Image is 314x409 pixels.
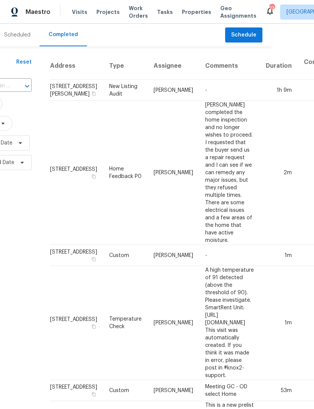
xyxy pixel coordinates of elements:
td: 2m [260,101,298,245]
td: [STREET_ADDRESS] [50,245,103,266]
button: Open [22,81,32,91]
td: - [199,80,260,101]
div: 23 [269,5,274,12]
td: Home Feedback P0 [103,101,148,245]
td: 53m [260,380,298,401]
th: Address [50,52,103,80]
div: Completed [49,31,78,38]
td: [PERSON_NAME] completed the home inspection and no longer wishes to proceed. I requested that the... [199,101,260,245]
td: Meeting GC - OD select Home [199,380,260,401]
td: [PERSON_NAME] [148,101,199,245]
td: [STREET_ADDRESS] [50,380,103,401]
td: [PERSON_NAME] [148,380,199,401]
span: Geo Assignments [220,5,256,20]
div: Scheduled [4,31,30,39]
span: Schedule [231,30,256,40]
button: Copy Address [90,323,97,330]
th: Duration [260,52,298,80]
td: 1m [260,266,298,380]
th: Comments [199,52,260,80]
td: [STREET_ADDRESS][PERSON_NAME] [50,80,103,101]
td: New Listing Audit [103,80,148,101]
div: Reset [16,58,32,66]
td: [PERSON_NAME] [148,266,199,380]
td: 1h 9m [260,80,298,101]
span: Maestro [26,8,50,16]
td: [PERSON_NAME] [148,80,199,101]
td: Custom [103,380,148,401]
td: Temperature Check [103,266,148,380]
span: Projects [96,8,120,16]
td: [STREET_ADDRESS] [50,101,103,245]
td: A high temperature of 91 detected (above the threshold of 90). Please investigate. SmartRent Unit... [199,266,260,380]
td: 1m [260,245,298,266]
td: Custom [103,245,148,266]
span: Work Orders [129,5,148,20]
span: Tasks [157,9,173,15]
span: Visits [72,8,87,16]
button: Copy Address [90,391,97,398]
button: Copy Address [90,90,97,97]
button: Schedule [225,27,262,43]
td: [STREET_ADDRESS] [50,266,103,380]
th: Assignee [148,52,199,80]
th: Type [103,52,148,80]
td: - [199,245,260,266]
button: Copy Address [90,173,97,180]
td: [PERSON_NAME] [148,245,199,266]
span: Properties [182,8,211,16]
button: Copy Address [90,256,97,263]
